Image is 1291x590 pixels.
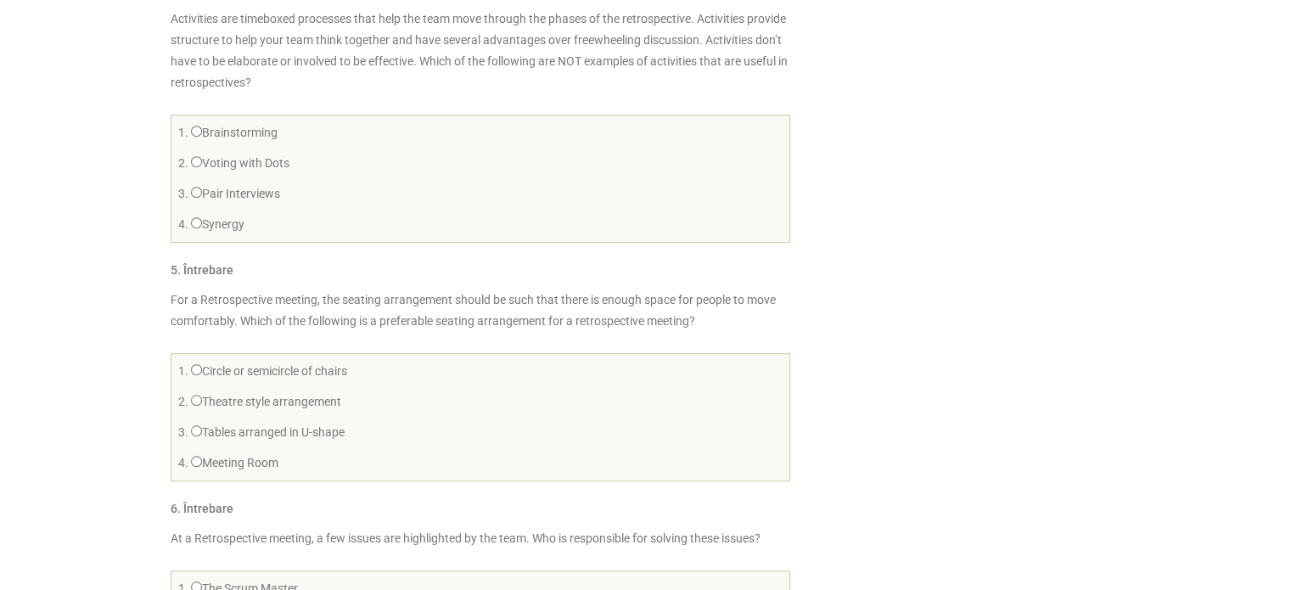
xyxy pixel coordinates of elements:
[178,364,188,378] span: 1.
[171,263,177,277] span: 5
[191,156,202,167] input: Voting with Dots
[171,502,177,515] span: 6
[191,456,202,467] input: Meeting Room
[191,187,280,200] label: Pair Interviews
[178,126,188,139] span: 1.
[171,8,790,93] p: Activities are timeboxed processes that help the team move through the phases of the retrospectiv...
[191,395,202,406] input: Theatre style arrangement
[178,156,188,170] span: 2.
[191,364,347,378] label: Circle or semicircle of chairs
[191,425,345,439] label: Tables arranged in U-shape
[171,528,790,549] p: At a Retrospective meeting, a few issues are highlighted by the team. Who is responsible for solv...
[191,217,244,231] label: Synergy
[191,395,341,408] label: Theatre style arrangement
[171,289,790,332] p: For a Retrospective meeting, the seating arrangement should be such that there is enough space fo...
[191,126,278,139] label: Brainstorming
[178,425,188,439] span: 3.
[178,456,188,469] span: 4.
[191,456,278,469] label: Meeting Room
[191,217,202,228] input: Synergy
[191,187,202,198] input: Pair Interviews
[191,156,289,170] label: Voting with Dots
[178,217,188,231] span: 4.
[191,126,202,137] input: Brainstorming
[191,425,202,436] input: Tables arranged in U-shape
[178,187,188,200] span: 3.
[178,395,188,408] span: 2.
[171,264,233,277] h5: . Întrebare
[191,364,202,375] input: Circle or semicircle of chairs
[171,503,233,515] h5: . Întrebare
